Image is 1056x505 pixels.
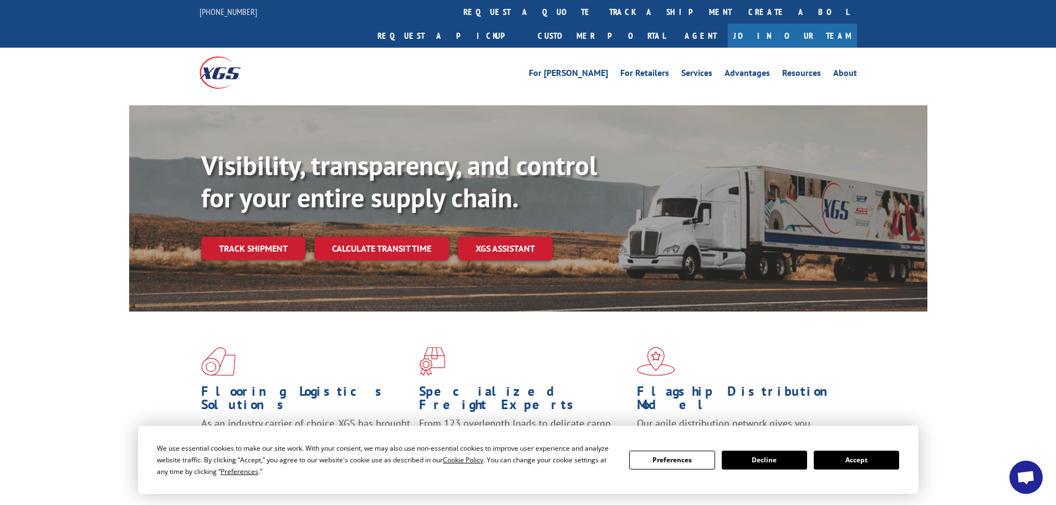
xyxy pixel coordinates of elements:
[458,237,553,261] a: XGS ASSISTANT
[157,442,616,477] div: We use essential cookies to make our site work. With your consent, we may also use non-essential ...
[314,237,449,261] a: Calculate transit time
[674,24,728,48] a: Agent
[637,385,846,417] h1: Flagship Distribution Model
[419,347,445,376] img: xgs-icon-focused-on-flooring-red
[200,6,257,17] a: [PHONE_NUMBER]
[221,467,258,476] span: Preferences
[138,426,919,494] div: Cookie Consent Prompt
[443,455,483,465] span: Cookie Policy
[369,24,529,48] a: Request a pickup
[201,148,597,215] b: Visibility, transparency, and control for your entire supply chain.
[637,347,675,376] img: xgs-icon-flagship-distribution-model-red
[201,237,305,260] a: Track shipment
[1009,461,1043,494] a: Open chat
[629,451,715,470] button: Preferences
[620,69,669,81] a: For Retailers
[833,69,857,81] a: About
[201,385,411,417] h1: Flooring Logistics Solutions
[725,69,770,81] a: Advantages
[419,417,629,466] p: From 123 overlength loads to delicate cargo, our experienced staff knows the best way to move you...
[529,69,608,81] a: For [PERSON_NAME]
[201,417,410,456] span: As an industry carrier of choice, XGS has brought innovation and dedication to flooring logistics...
[782,69,821,81] a: Resources
[529,24,674,48] a: Customer Portal
[722,451,807,470] button: Decline
[681,69,712,81] a: Services
[728,24,857,48] a: Join Our Team
[201,347,236,376] img: xgs-icon-total-supply-chain-intelligence-red
[814,451,899,470] button: Accept
[637,417,841,443] span: Our agile distribution network gives you nationwide inventory management on demand.
[419,385,629,417] h1: Specialized Freight Experts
